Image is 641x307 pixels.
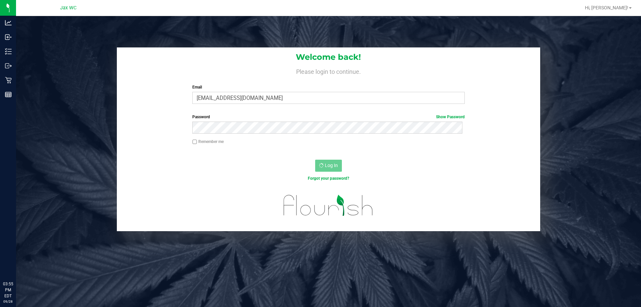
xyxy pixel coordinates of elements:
[60,5,76,11] span: Jax WC
[5,91,12,98] inline-svg: Reports
[315,160,342,172] button: Log In
[275,188,381,222] img: flourish_logo.svg
[3,299,13,304] p: 09/28
[436,115,465,119] a: Show Password
[192,84,464,90] label: Email
[5,48,12,55] inline-svg: Inventory
[5,62,12,69] inline-svg: Outbound
[117,53,540,61] h1: Welcome back!
[117,67,540,75] h4: Please login to continue.
[325,163,338,168] span: Log In
[585,5,628,10] span: Hi, [PERSON_NAME]!
[192,139,224,145] label: Remember me
[308,176,349,181] a: Forgot your password?
[192,140,197,144] input: Remember me
[5,77,12,84] inline-svg: Retail
[5,19,12,26] inline-svg: Analytics
[3,281,13,299] p: 03:55 PM EDT
[192,115,210,119] span: Password
[5,34,12,40] inline-svg: Inbound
